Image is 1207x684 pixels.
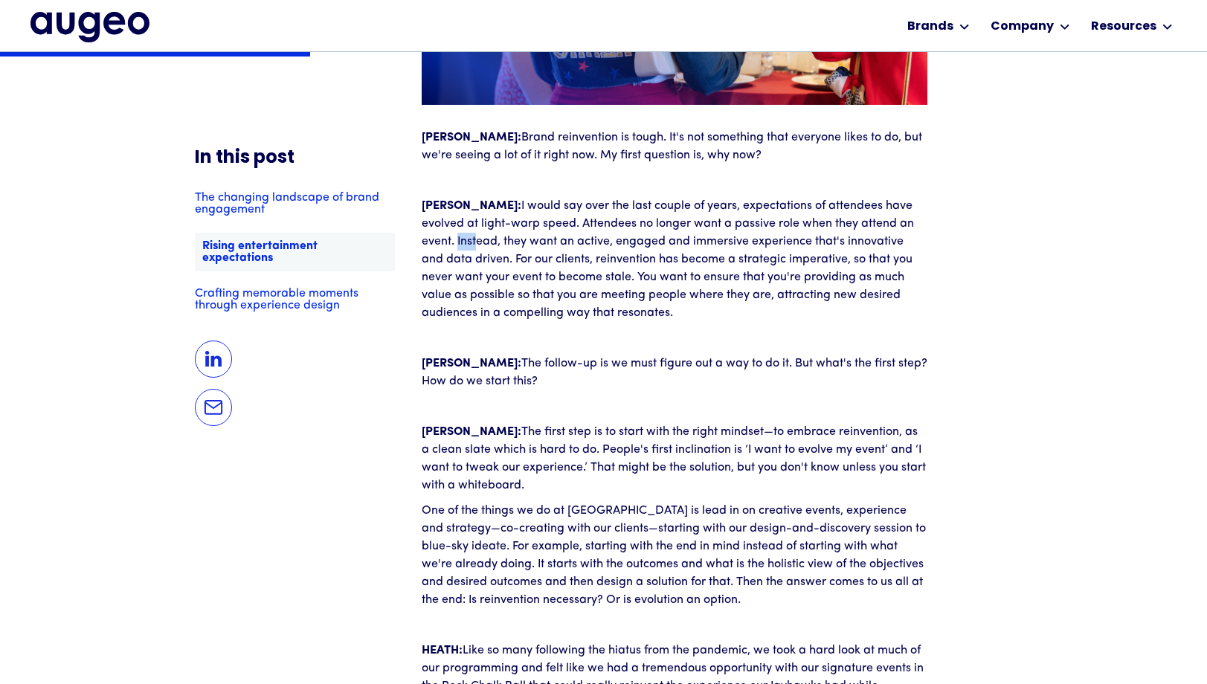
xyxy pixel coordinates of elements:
p: The first step is to start with the right mindset—to embrace reinvention, as a clean slate which ... [422,423,927,494]
div: Resources [1091,18,1156,36]
p: ‍ I would say over the last couple of years, expectations of attendees have evolved at light-warp... [422,197,927,322]
h5: In this post [195,149,395,168]
img: Augeo's full logo in midnight blue. [30,12,149,42]
div: Company [991,18,1054,36]
a: home [30,12,149,42]
strong: HEATH: [422,645,463,656]
p: ‍ [422,616,927,634]
strong: [PERSON_NAME]: [422,200,521,212]
p: The follow-up is we must figure out a way to do it. But what's the first step? How do we start this? [422,355,927,390]
p: ‍ [422,398,927,416]
p: Brand reinvention is tough. It's not something that everyone likes to do, but we're seeing a lot ... [422,129,927,164]
div: Brands [907,18,953,36]
a: Rising entertainment expectations [195,233,395,272]
p: ‍ [422,172,927,190]
p: ‍ [422,329,927,347]
strong: [PERSON_NAME]: [422,358,521,370]
strong: [PERSON_NAME]: [422,426,521,438]
strong: [PERSON_NAME]: [422,132,521,143]
a: The changing landscape of brand engagement [195,192,395,216]
a: Crafting memorable moments through experience design [195,288,395,313]
p: One of the things we do at [GEOGRAPHIC_DATA] is lead in on creative events, experience and strate... [422,502,927,609]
